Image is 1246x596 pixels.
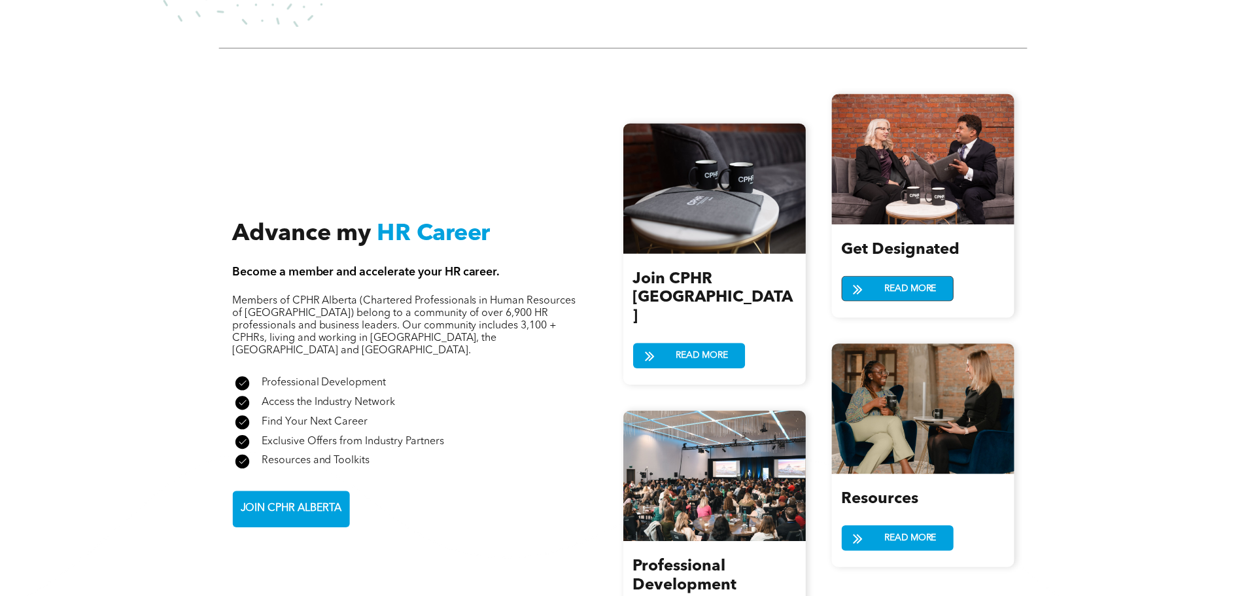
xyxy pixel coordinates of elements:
[262,416,368,427] span: Find Your Next Career
[232,296,576,356] span: Members of CPHR Alberta (Chartered Professionals in Human Resources of [GEOGRAPHIC_DATA]) belong ...
[880,276,941,300] span: READ MORE
[262,436,444,446] span: Exclusive Offers from Industry Partners
[841,525,953,551] a: READ MORE
[632,343,744,368] a: READ MORE
[880,526,941,550] span: READ MORE
[262,455,370,466] span: Resources and Toolkits
[236,496,346,521] span: JOIN CPHR ALBERTA
[262,397,395,408] span: Access the Industry Network
[262,377,386,388] span: Professional Development
[232,222,371,245] span: Advance my
[841,491,918,507] span: Resources
[377,222,490,245] span: HR Career
[841,242,960,258] span: Get Designated
[632,559,736,593] span: Professional Development
[632,271,793,324] span: Join CPHR [GEOGRAPHIC_DATA]
[841,275,953,301] a: READ MORE
[232,490,349,527] a: JOIN CPHR ALBERTA
[232,266,500,277] span: Become a member and accelerate your HR career.
[671,343,733,368] span: READ MORE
